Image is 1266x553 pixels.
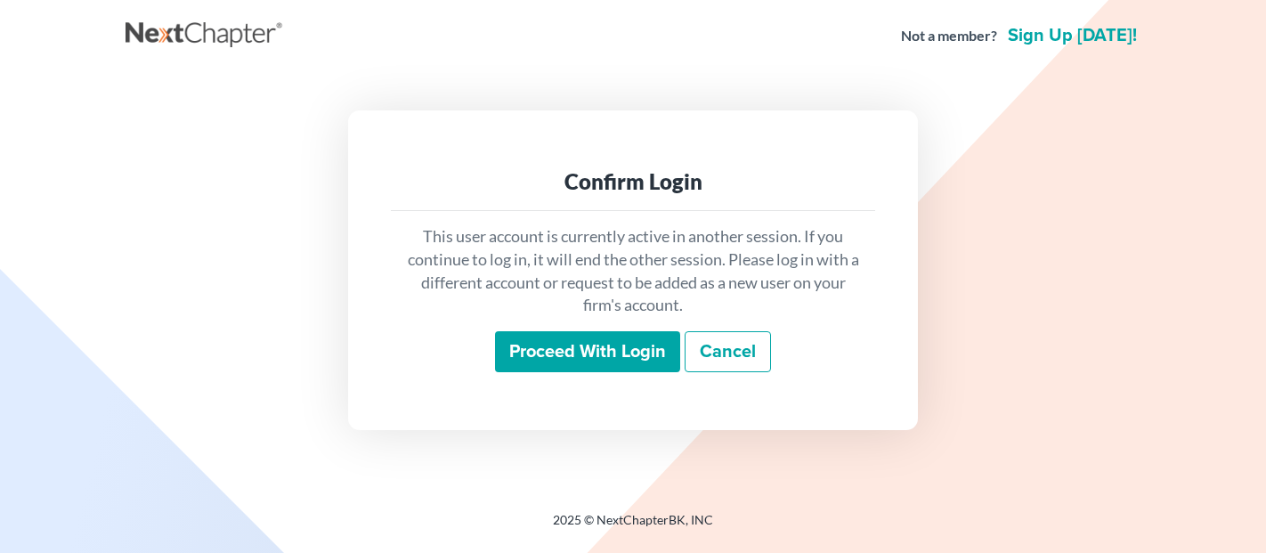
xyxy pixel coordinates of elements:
input: Proceed with login [495,331,680,372]
p: This user account is currently active in another session. If you continue to log in, it will end ... [405,225,861,317]
a: Cancel [685,331,771,372]
div: 2025 © NextChapterBK, INC [126,511,1140,543]
a: Sign up [DATE]! [1004,27,1140,45]
div: Confirm Login [405,167,861,196]
strong: Not a member? [901,26,997,46]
